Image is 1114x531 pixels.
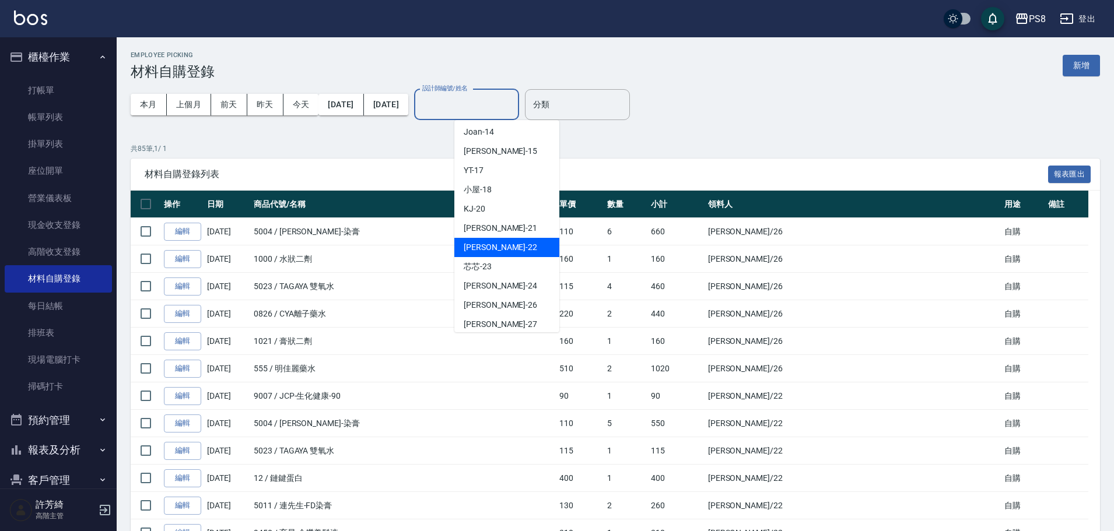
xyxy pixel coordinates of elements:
td: 260 [648,492,705,519]
td: [DATE] [204,355,251,382]
td: [PERSON_NAME] /26 [705,245,1001,273]
a: 編輯 [164,497,201,515]
button: 櫃檯作業 [5,42,112,72]
td: 510 [556,355,604,382]
td: 自購 [1001,218,1045,245]
td: 550 [648,410,705,437]
button: 報表及分析 [5,435,112,465]
td: [DATE] [204,492,251,519]
td: 1 [604,382,648,410]
td: 2 [604,355,648,382]
span: KJ -20 [464,203,485,215]
label: 設計師編號/姓名 [422,84,468,93]
button: 新增 [1063,55,1100,76]
td: 460 [648,273,705,300]
td: 5023 / TAGAYA 雙氧水 [251,437,556,465]
a: 編輯 [164,469,201,487]
th: 用途 [1001,191,1045,218]
img: Person [9,498,33,522]
td: [PERSON_NAME] /22 [705,465,1001,492]
td: [PERSON_NAME] /22 [705,410,1001,437]
a: 材料自購登錄 [5,265,112,292]
td: 自購 [1001,245,1045,273]
span: YT -17 [464,164,484,177]
a: 編輯 [164,305,201,323]
span: [PERSON_NAME] -22 [464,241,537,254]
button: 報表匯出 [1048,166,1091,184]
td: 1 [604,465,648,492]
td: 440 [648,300,705,328]
a: 座位開單 [5,157,112,184]
td: 160 [648,328,705,355]
a: 排班表 [5,319,112,346]
td: 6 [604,218,648,245]
td: 5011 / 連先生-FD染膏 [251,492,556,519]
td: 110 [556,218,604,245]
td: [PERSON_NAME] /22 [705,437,1001,465]
td: 1000 / 水狀二劑 [251,245,556,273]
td: 160 [648,245,705,273]
span: Joan -14 [464,126,494,138]
td: 9007 / JCP-生化健康-90 [251,382,556,410]
button: PS8 [1010,7,1050,31]
td: 12 / 鏈鍵蛋白 [251,465,556,492]
button: 本月 [131,94,167,115]
button: 登出 [1055,8,1100,30]
a: 編輯 [164,277,201,296]
td: 110 [556,410,604,437]
td: 160 [556,328,604,355]
td: 自購 [1001,382,1045,410]
td: 自購 [1001,465,1045,492]
td: 220 [556,300,604,328]
a: 現場電腦打卡 [5,346,112,373]
button: 上個月 [167,94,211,115]
td: [DATE] [204,465,251,492]
th: 備註 [1045,191,1089,218]
h5: 許芳綺 [36,499,95,511]
td: 1020 [648,355,705,382]
button: [DATE] [318,94,363,115]
a: 現金收支登錄 [5,212,112,238]
td: [PERSON_NAME] /22 [705,382,1001,410]
td: 1 [604,245,648,273]
h2: Employee Picking [131,51,215,59]
button: save [981,7,1004,30]
p: 共 85 筆, 1 / 1 [131,143,1100,154]
button: [DATE] [364,94,408,115]
span: [PERSON_NAME] -15 [464,145,537,157]
a: 新增 [1063,59,1100,71]
td: [PERSON_NAME] /26 [705,355,1001,382]
td: 115 [556,273,604,300]
button: 前天 [211,94,247,115]
td: 0826 / CYA離子藥水 [251,300,556,328]
td: 自購 [1001,437,1045,465]
a: 編輯 [164,250,201,268]
td: 115 [556,437,604,465]
span: 芯芯 -23 [464,261,492,273]
a: 帳單列表 [5,104,112,131]
td: [PERSON_NAME] /26 [705,300,1001,328]
td: 5004 / [PERSON_NAME]-染膏 [251,218,556,245]
td: 400 [556,465,604,492]
a: 每日結帳 [5,293,112,319]
th: 小計 [648,191,705,218]
td: [PERSON_NAME] /26 [705,273,1001,300]
td: 555 / 明佳麗藥水 [251,355,556,382]
a: 高階收支登錄 [5,238,112,265]
td: 2 [604,492,648,519]
span: [PERSON_NAME] -26 [464,299,537,311]
td: [DATE] [204,300,251,328]
td: 660 [648,218,705,245]
a: 編輯 [164,332,201,350]
span: 小屋 -18 [464,184,492,196]
td: 115 [648,437,705,465]
img: Logo [14,10,47,25]
td: 自購 [1001,492,1045,519]
td: 2 [604,300,648,328]
td: [DATE] [204,410,251,437]
a: 營業儀表板 [5,185,112,212]
td: [DATE] [204,273,251,300]
a: 編輯 [164,387,201,405]
td: 自購 [1001,328,1045,355]
td: 自購 [1001,410,1045,437]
